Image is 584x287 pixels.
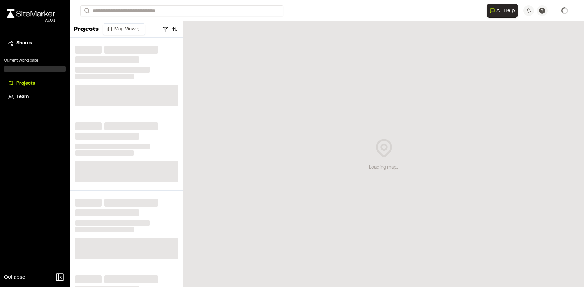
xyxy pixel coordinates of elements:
[4,273,25,281] span: Collapse
[4,58,66,64] p: Current Workspace
[8,93,62,101] a: Team
[80,5,92,16] button: Search
[487,4,521,18] div: Open AI Assistant
[7,9,55,18] img: rebrand.png
[487,4,518,18] button: Open AI Assistant
[74,25,99,34] p: Projects
[16,40,32,47] span: Shares
[7,18,55,24] div: Oh geez...please don't...
[16,93,29,101] span: Team
[8,80,62,87] a: Projects
[369,164,398,171] div: Loading map...
[16,80,35,87] span: Projects
[496,7,515,15] span: AI Help
[8,40,62,47] a: Shares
